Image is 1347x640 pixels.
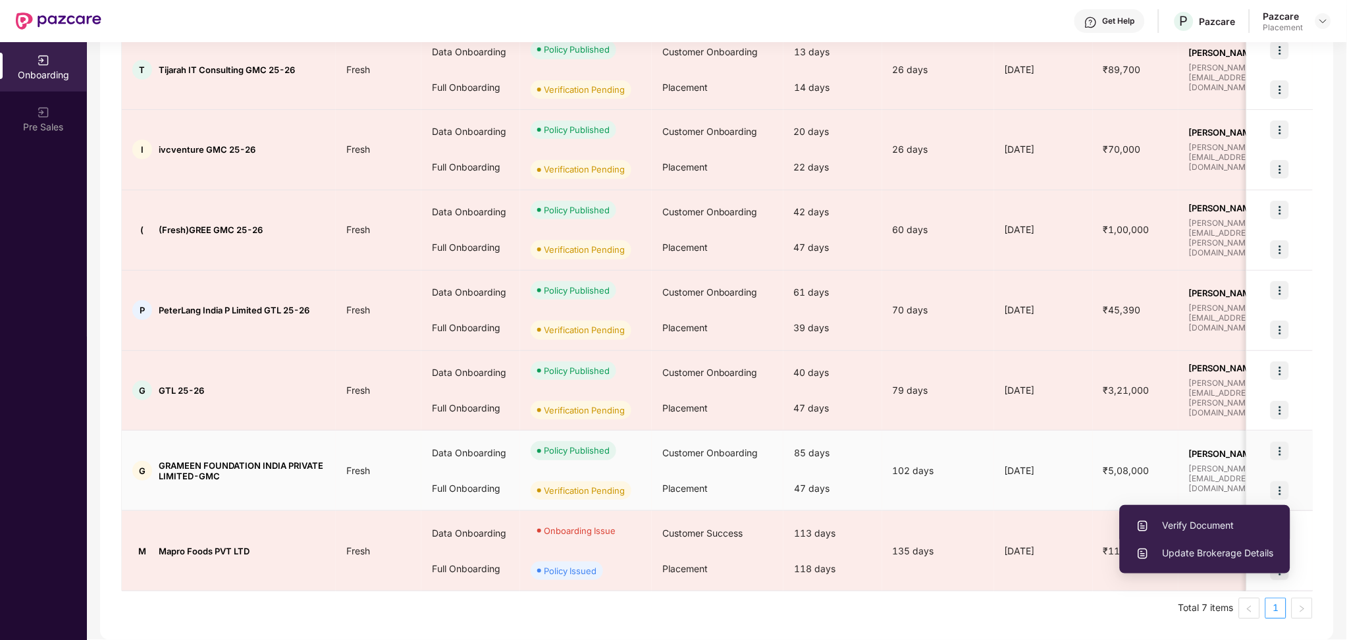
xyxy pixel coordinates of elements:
[783,230,882,265] div: 47 days
[662,367,758,378] span: Customer Onboarding
[994,464,1093,478] div: [DATE]
[1318,16,1329,26] img: svg+xml;base64,PHN2ZyBpZD0iRHJvcGRvd24tMzJ4MzIiIHhtbG5zPSJodHRwOi8vd3d3LnczLm9yZy8yMDAwL3N2ZyIgd2...
[421,34,520,70] div: Data Onboarding
[662,126,758,137] span: Customer Onboarding
[662,46,758,57] span: Customer Onboarding
[662,242,708,253] span: Placement
[1292,598,1313,619] button: right
[132,60,152,80] div: T
[544,43,610,56] div: Policy Published
[421,194,520,230] div: Data Onboarding
[159,460,325,481] span: GRAMEEN FOUNDATION INDIA PRIVATE LIMITED-GMC
[544,364,610,377] div: Policy Published
[1271,80,1289,99] img: icon
[882,63,994,77] div: 26 days
[1271,240,1289,259] img: icon
[1265,598,1286,619] li: 1
[1189,288,1300,298] span: [PERSON_NAME]
[544,163,625,176] div: Verification Pending
[783,551,882,587] div: 118 days
[783,355,882,390] div: 40 days
[159,144,255,155] span: ivcventure GMC 25-26
[1271,442,1289,460] img: icon
[1263,22,1304,33] div: Placement
[544,284,610,297] div: Policy Published
[336,64,381,75] span: Fresh
[1103,16,1135,26] div: Get Help
[421,390,520,426] div: Full Onboarding
[336,224,381,235] span: Fresh
[159,385,204,396] span: GTL 25-26
[1292,598,1313,619] li: Next Page
[1178,598,1234,619] li: Total 7 items
[1189,203,1300,213] span: [PERSON_NAME]
[1246,605,1254,613] span: left
[994,303,1093,317] div: [DATE]
[1136,547,1149,560] img: svg+xml;base64,PHN2ZyBpZD0iVXBsb2FkX0xvZ3MiIGRhdGEtbmFtZT0iVXBsb2FkIExvZ3MiIHhtbG5zPSJodHRwOi8vd3...
[132,220,152,240] div: (
[544,484,625,497] div: Verification Pending
[882,223,994,237] div: 60 days
[1263,10,1304,22] div: Pazcare
[783,435,882,471] div: 85 days
[1093,465,1160,476] span: ₹5,08,000
[994,63,1093,77] div: [DATE]
[1271,160,1289,178] img: icon
[1271,361,1289,380] img: icon
[662,483,708,494] span: Placement
[1189,303,1300,333] span: [PERSON_NAME][EMAIL_ADDRESS][DOMAIN_NAME]
[882,464,994,478] div: 102 days
[1189,448,1300,459] span: [PERSON_NAME]
[1271,120,1289,139] img: icon
[421,149,520,185] div: Full Onboarding
[662,322,708,333] span: Placement
[421,310,520,346] div: Full Onboarding
[1084,16,1097,29] img: svg+xml;base64,PHN2ZyBpZD0iSGVscC0zMngzMiIgeG1sbnM9Imh0dHA6Ly93d3cudzMub3JnLzIwMDAvc3ZnIiB3aWR0aD...
[662,206,758,217] span: Customer Onboarding
[662,527,743,539] span: Customer Success
[421,516,520,551] div: Data Onboarding
[421,230,520,265] div: Full Onboarding
[1093,224,1160,235] span: ₹1,00,000
[544,323,625,336] div: Verification Pending
[1271,281,1289,300] img: icon
[37,54,50,67] img: svg+xml;base64,PHN2ZyB3aWR0aD0iMjAiIGhlaWdodD0iMjAiIHZpZXdCb3g9IjAgMCAyMCAyMCIgZmlsbD0ibm9uZSIgeG...
[421,355,520,390] div: Data Onboarding
[1189,378,1300,417] span: [PERSON_NAME][EMAIL_ADDRESS][PERSON_NAME][DOMAIN_NAME]
[994,544,1093,558] div: [DATE]
[421,435,520,471] div: Data Onboarding
[37,106,50,119] img: svg+xml;base64,PHN2ZyB3aWR0aD0iMjAiIGhlaWdodD0iMjAiIHZpZXdCb3g9IjAgMCAyMCAyMCIgZmlsbD0ibm9uZSIgeG...
[783,390,882,426] div: 47 days
[1200,15,1236,28] div: Pazcare
[336,545,381,556] span: Fresh
[1136,518,1274,533] span: Verify Document
[159,546,250,556] span: Mapro Foods PVT LTD
[1180,13,1188,29] span: P
[1093,144,1151,155] span: ₹70,000
[1189,363,1300,373] span: [PERSON_NAME]
[783,310,882,346] div: 39 days
[159,305,309,315] span: PeterLang India P Limited GTL 25-26
[132,300,152,320] div: P
[421,275,520,310] div: Data Onboarding
[159,225,263,235] span: (Fresh)GREE GMC 25-26
[882,142,994,157] div: 26 days
[662,447,758,458] span: Customer Onboarding
[421,114,520,149] div: Data Onboarding
[783,114,882,149] div: 20 days
[544,444,610,457] div: Policy Published
[1136,520,1149,533] img: svg+xml;base64,PHN2ZyBpZD0iVXBsb2FkX0xvZ3MiIGRhdGEtbmFtZT0iVXBsb2FkIExvZ3MiIHhtbG5zPSJodHRwOi8vd3...
[662,563,708,574] span: Placement
[662,82,708,93] span: Placement
[544,203,610,217] div: Policy Published
[783,34,882,70] div: 13 days
[1189,218,1300,257] span: [PERSON_NAME][EMAIL_ADDRESS][PERSON_NAME][DOMAIN_NAME]
[783,516,882,551] div: 113 days
[882,544,994,558] div: 135 days
[1271,481,1289,500] img: icon
[421,551,520,587] div: Full Onboarding
[544,243,625,256] div: Verification Pending
[662,402,708,413] span: Placement
[783,471,882,506] div: 47 days
[783,275,882,310] div: 61 days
